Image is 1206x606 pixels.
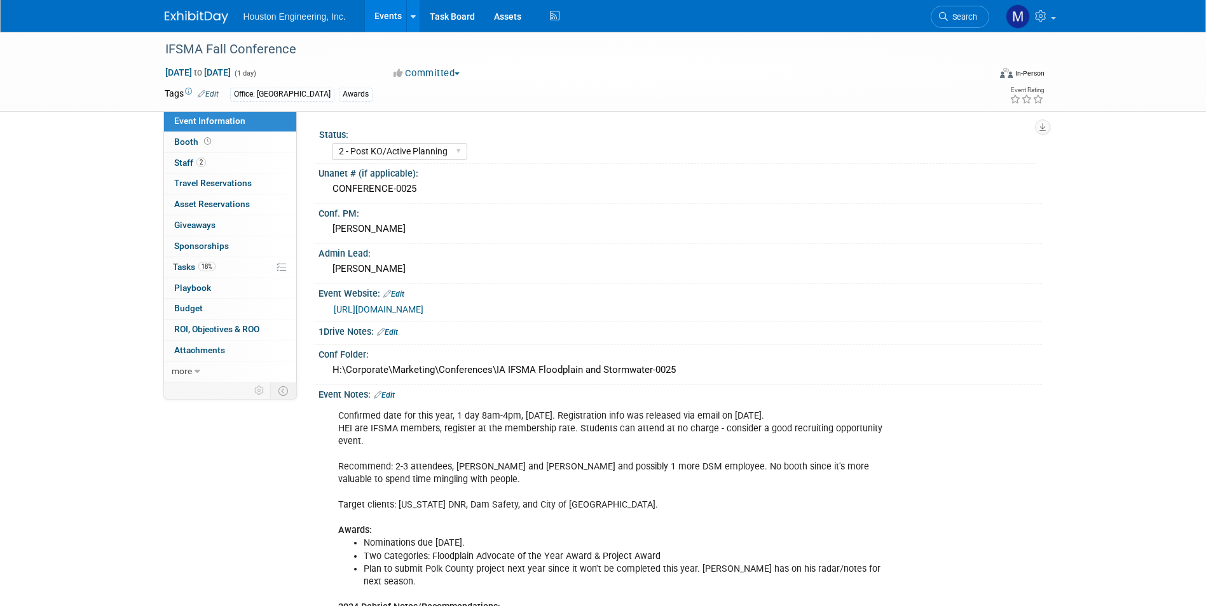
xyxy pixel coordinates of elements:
div: Awards [339,88,373,101]
span: (1 day) [233,69,256,77]
span: Booth [174,137,214,147]
div: Event Notes: [319,385,1042,401]
li: Plan to submit Polk County project next year since it won't be completed this year. [PERSON_NAME]... [364,563,894,588]
a: Sponsorships [164,236,296,257]
span: 2 [196,158,206,167]
div: Office: [GEOGRAPHIC_DATA] [230,88,334,101]
span: Tasks [173,262,216,272]
div: IFSMA Fall Conference [161,38,970,61]
div: CONFERENCE-0025 [328,179,1032,199]
div: [PERSON_NAME] [328,259,1032,279]
span: Sponsorships [174,241,229,251]
li: Two Categories: Floodplain Advocate of the Year Award & Project Award [364,550,894,563]
div: Event Website: [319,284,1042,300]
img: Format-Inperson.png [1000,68,1013,78]
a: Attachments [164,340,296,361]
a: Budget [164,299,296,319]
span: Playbook [174,283,211,293]
a: Edit [377,328,398,337]
a: Search [931,6,989,28]
span: Travel Reservations [174,178,252,188]
a: Booth [164,132,296,152]
a: Travel Reservations [164,173,296,194]
a: Playbook [164,278,296,299]
a: Asset Reservations [164,194,296,215]
span: Booth not reserved yet [202,137,214,146]
a: Giveaways [164,215,296,236]
div: Event Rating [1010,87,1044,93]
span: Houston Engineering, Inc. [243,11,346,22]
div: 1Drive Notes: [319,322,1042,339]
div: [PERSON_NAME] [328,219,1032,239]
div: In-Person [1015,69,1045,78]
td: Personalize Event Tab Strip [249,382,271,399]
b: Awards: [338,525,372,535]
td: Tags [165,87,219,102]
span: Asset Reservations [174,199,250,209]
td: Toggle Event Tabs [270,382,296,399]
span: Giveaways [174,220,216,230]
div: Status: [319,125,1036,141]
a: Edit [383,290,404,299]
span: Search [948,12,977,22]
a: Event Information [164,111,296,131]
span: Event Information [174,116,245,126]
a: Tasks18% [164,257,296,278]
a: Staff2 [164,153,296,173]
span: [DATE] [DATE] [165,67,231,78]
div: H:\Corporate\Marketing\Conferences\IA IFSMA Floodplain and Stormwater-0025 [328,360,1032,380]
span: to [192,67,204,77]
span: Attachments [174,345,225,355]
a: [URL][DOMAIN_NAME] [334,304,423,314]
div: Conf Folder: [319,345,1042,361]
div: Conf. PM: [319,204,1042,220]
a: Edit [374,391,395,400]
a: more [164,361,296,382]
div: Event Format [914,66,1045,85]
span: 18% [198,262,216,271]
span: Staff [174,158,206,168]
span: ROI, Objectives & ROO [174,324,259,334]
a: Edit [198,90,219,98]
button: Committed [389,67,465,80]
a: ROI, Objectives & ROO [164,320,296,340]
img: ExhibitDay [165,11,228,24]
span: Budget [174,303,203,313]
li: Nominations due [DATE]. [364,537,894,549]
img: Mayra Nanclares [1006,4,1030,29]
div: Unanet # (if applicable): [319,164,1042,180]
div: Admin Lead: [319,244,1042,260]
span: more [172,366,192,376]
